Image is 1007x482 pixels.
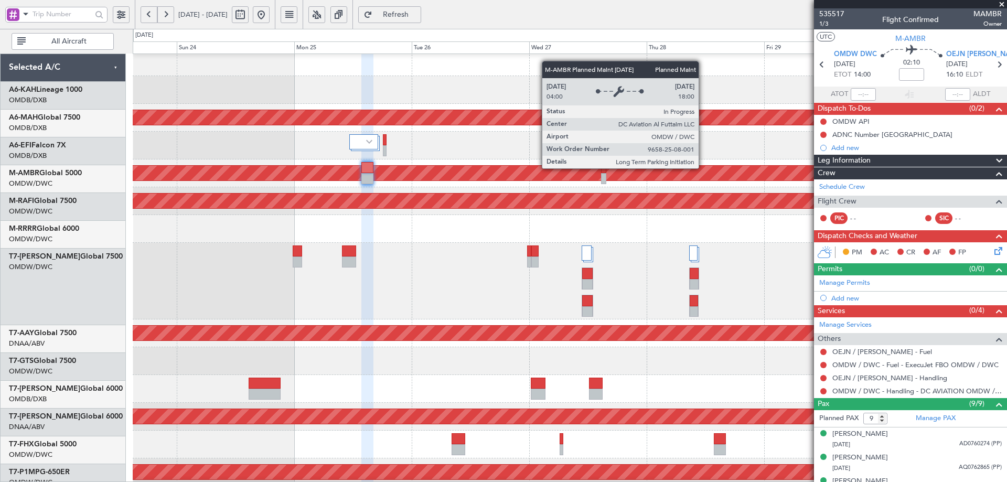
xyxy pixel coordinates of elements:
[9,385,123,392] a: T7-[PERSON_NAME]Global 6000
[819,320,872,330] a: Manage Services
[933,248,941,258] span: AF
[9,114,80,121] a: A6-MAHGlobal 7500
[906,248,915,258] span: CR
[9,253,123,260] a: T7-[PERSON_NAME]Global 7500
[529,41,647,54] div: Wed 27
[818,167,835,179] span: Crew
[958,248,966,258] span: FP
[9,225,79,232] a: M-RRRRGlobal 6000
[818,230,917,242] span: Dispatch Checks and Weather
[9,413,123,420] a: T7-[PERSON_NAME]Global 6000
[9,262,52,272] a: OMDW/DWC
[973,8,1002,19] span: MAMBR
[9,441,34,448] span: T7-FHX
[973,19,1002,28] span: Owner
[959,463,1002,472] span: AQ0762865 (PP)
[9,225,37,232] span: M-RRRR
[818,103,871,115] span: Dispatch To-Dos
[834,70,851,80] span: ETOT
[9,413,80,420] span: T7-[PERSON_NAME]
[834,49,877,60] span: OMDW DWC
[9,86,36,93] span: A6-KAH
[366,140,372,144] img: arrow-gray.svg
[882,14,939,25] div: Flight Confirmed
[819,413,859,424] label: Planned PAX
[969,103,984,114] span: (0/2)
[895,33,926,44] span: M-AMBR
[969,305,984,316] span: (0/4)
[819,182,865,192] a: Schedule Crew
[973,89,990,100] span: ALDT
[935,212,952,224] div: SIC
[966,70,982,80] span: ELDT
[9,422,45,432] a: DNAA/ABV
[9,197,34,205] span: M-RAFI
[959,440,1002,448] span: AD0760274 (PP)
[135,31,153,40] div: [DATE]
[818,305,845,317] span: Services
[9,394,47,404] a: OMDB/DXB
[916,413,956,424] a: Manage PAX
[33,6,92,22] input: Trip Number
[9,329,34,337] span: T7-AAY
[764,41,882,54] div: Fri 29
[9,114,38,121] span: A6-MAH
[832,453,888,463] div: [PERSON_NAME]
[832,347,932,356] a: OEJN / [PERSON_NAME] - Fuel
[832,429,888,440] div: [PERSON_NAME]
[832,130,952,139] div: ADNC Number [GEOGRAPHIC_DATA]
[647,41,764,54] div: Thu 28
[9,468,40,476] span: T7-P1MP
[358,6,421,23] button: Refresh
[832,387,1002,395] a: OMDW / DWC - Handling - DC AVIATION OMDW / DWC
[9,169,39,177] span: M-AMBR
[9,234,52,244] a: OMDW/DWC
[831,143,1002,152] div: Add new
[12,33,114,50] button: All Aircraft
[946,59,968,70] span: [DATE]
[832,464,850,472] span: [DATE]
[852,248,862,258] span: PM
[831,89,848,100] span: ATOT
[9,339,45,348] a: DNAA/ABV
[9,357,34,365] span: T7-GTS
[9,197,77,205] a: M-RAFIGlobal 7500
[832,441,850,448] span: [DATE]
[831,294,1002,303] div: Add new
[9,207,52,216] a: OMDW/DWC
[9,169,82,177] a: M-AMBRGlobal 5000
[177,41,294,54] div: Sun 24
[880,248,889,258] span: AC
[817,32,835,41] button: UTC
[9,86,82,93] a: A6-KAHLineage 1000
[850,213,874,223] div: - -
[9,367,52,376] a: OMDW/DWC
[28,38,110,45] span: All Aircraft
[854,70,871,80] span: 14:00
[9,123,47,133] a: OMDB/DXB
[9,95,47,105] a: OMDB/DXB
[9,179,52,188] a: OMDW/DWC
[818,333,841,345] span: Others
[903,58,920,68] span: 02:10
[969,263,984,274] span: (0/0)
[834,59,855,70] span: [DATE]
[832,360,999,369] a: OMDW / DWC - Fuel - ExecuJet FBO OMDW / DWC
[9,142,31,149] span: A6-EFI
[9,450,52,459] a: OMDW/DWC
[819,278,870,288] a: Manage Permits
[969,398,984,409] span: (9/9)
[412,41,529,54] div: Tue 26
[294,41,412,54] div: Mon 25
[9,385,80,392] span: T7-[PERSON_NAME]
[832,117,870,126] div: OMDW API
[9,357,76,365] a: T7-GTSGlobal 7500
[9,142,66,149] a: A6-EFIFalcon 7X
[818,398,829,410] span: Pax
[9,151,47,160] a: OMDB/DXB
[178,10,228,19] span: [DATE] - [DATE]
[955,213,979,223] div: - -
[9,468,70,476] a: T7-P1MPG-650ER
[851,88,876,101] input: --:--
[818,263,842,275] span: Permits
